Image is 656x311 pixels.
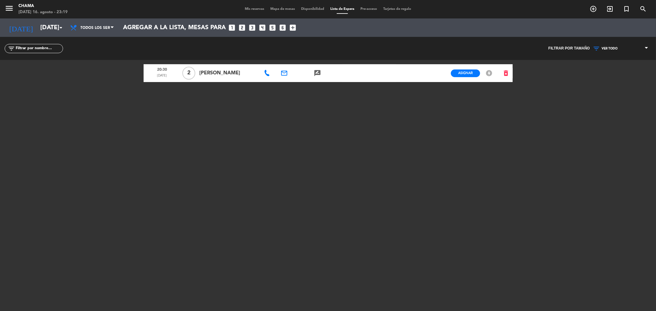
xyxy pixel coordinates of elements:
i: looks_3 [248,24,256,32]
button: Asignar [451,69,480,77]
span: 2 [182,67,195,80]
span: Asignar [458,71,473,75]
span: Mapa de mesas [267,7,298,11]
span: [DATE] [146,73,179,81]
span: [PERSON_NAME] [199,69,257,77]
i: offline_bolt [485,69,493,77]
span: Todos los servicios [81,22,110,34]
button: delete_forever [500,68,513,79]
span: VER TODO [602,47,618,50]
i: filter_list [8,45,15,52]
i: looks_one [228,24,236,32]
button: menu [5,4,14,15]
div: [DATE] 16. agosto - 23:19 [18,9,68,15]
i: menu [5,4,14,13]
input: Filtrar por nombre... [15,45,63,52]
i: exit_to_app [606,5,614,13]
i: search [639,5,647,13]
i: looks_4 [258,24,266,32]
span: Lista de Espera [327,7,357,11]
span: Tarjetas de regalo [380,7,414,11]
i: [DATE] [5,21,37,34]
i: arrow_drop_down [57,24,65,31]
span: 20:30 [146,65,179,73]
div: CHAMA [18,3,68,9]
i: add_circle_outline [590,5,597,13]
i: looks_6 [279,24,287,32]
i: delete_forever [503,69,510,77]
i: add_box [289,24,297,32]
span: Mis reservas [242,7,267,11]
i: email [280,69,288,77]
i: rate_review [314,69,321,77]
span: Agregar a la lista, mesas para [123,24,226,31]
span: Pre-acceso [357,7,380,11]
span: Disponibilidad [298,7,327,11]
button: offline_bolt [483,69,495,77]
i: turned_in_not [623,5,630,13]
i: looks_5 [268,24,276,32]
span: Filtrar por tamaño [548,45,590,52]
i: looks_two [238,24,246,32]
